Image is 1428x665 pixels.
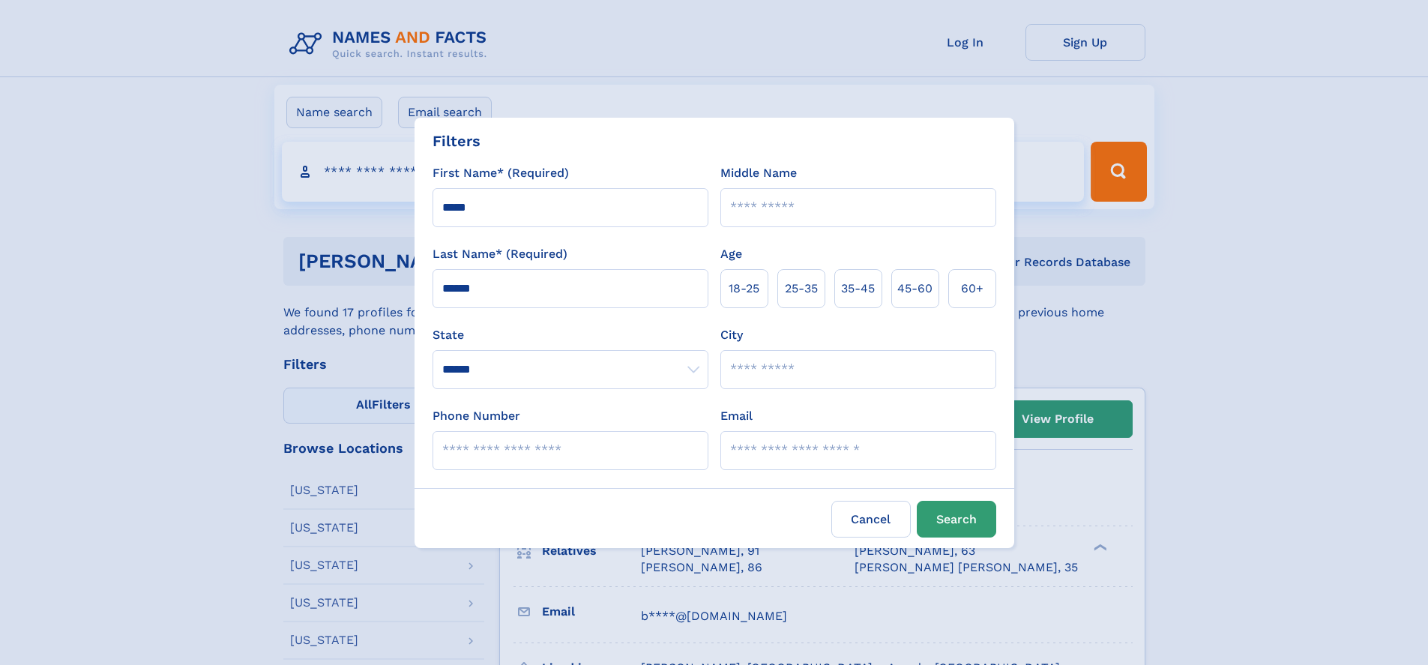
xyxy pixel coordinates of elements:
span: 25‑35 [785,280,818,298]
span: 35‑45 [841,280,875,298]
label: Phone Number [433,407,520,425]
label: State [433,326,708,344]
label: First Name* (Required) [433,164,569,182]
span: 60+ [961,280,983,298]
button: Search [917,501,996,538]
span: 18‑25 [729,280,759,298]
label: Age [720,245,742,263]
div: Filters [433,130,480,152]
label: Cancel [831,501,911,538]
span: 45‑60 [897,280,933,298]
label: City [720,326,743,344]
label: Middle Name [720,164,797,182]
label: Last Name* (Required) [433,245,567,263]
label: Email [720,407,753,425]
